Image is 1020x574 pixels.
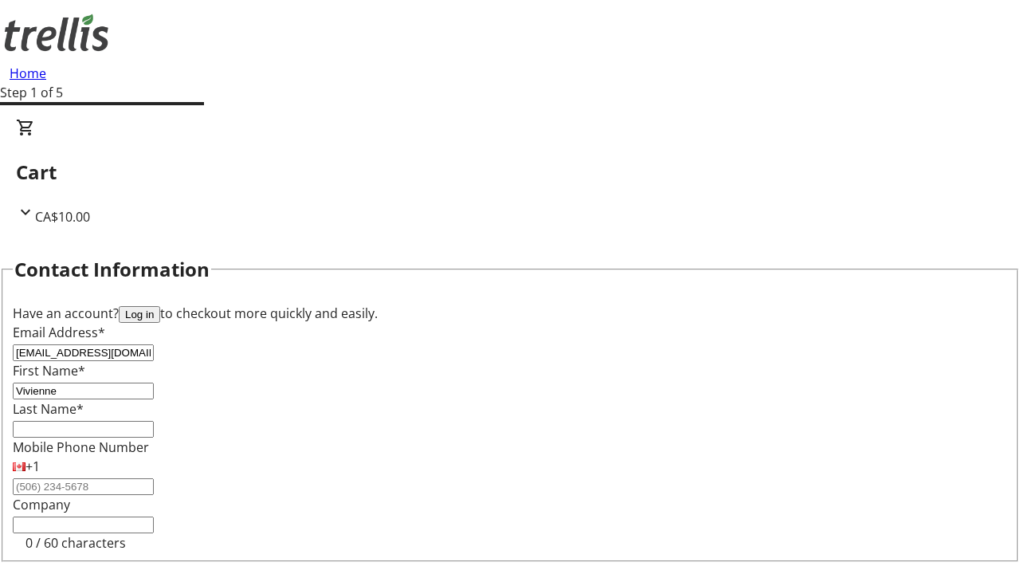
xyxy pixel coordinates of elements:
[13,400,84,418] label: Last Name*
[13,362,85,379] label: First Name*
[16,158,1004,187] h2: Cart
[13,496,70,513] label: Company
[13,304,1007,323] div: Have an account? to checkout more quickly and easily.
[35,208,90,226] span: CA$10.00
[16,118,1004,226] div: CartCA$10.00
[13,438,149,456] label: Mobile Phone Number
[119,306,160,323] button: Log in
[13,324,105,341] label: Email Address*
[25,534,126,552] tr-character-limit: 0 / 60 characters
[13,478,154,495] input: (506) 234-5678
[14,255,210,284] h2: Contact Information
